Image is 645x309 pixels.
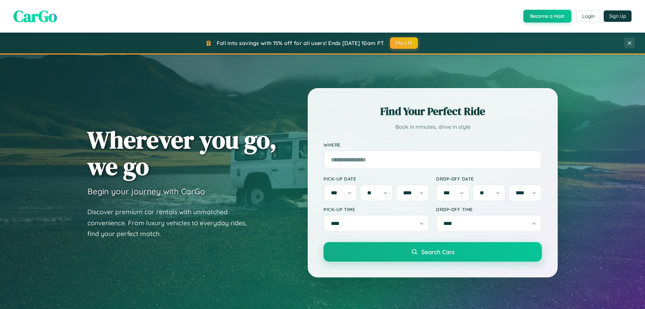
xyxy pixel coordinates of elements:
span: Search Cars [421,248,455,256]
h2: Find Your Perfect Ride [324,104,542,119]
button: Login [576,10,600,22]
span: Fall into savings with 15% off for all users! Ends [DATE] 10am PT. [217,40,385,46]
h3: Begin your journey with CarGo [87,186,205,196]
button: FALL15 [390,37,418,49]
button: Become a Host [523,10,571,23]
label: Drop-off Date [436,176,542,182]
h1: Wherever you go, we go [87,126,277,180]
p: Discover premium car rentals with unmatched convenience. From luxury vehicles to everyday rides, ... [87,206,255,239]
p: Book in minutes, drive in style [324,122,542,132]
button: Sign Up [604,10,632,22]
label: Pick-up Time [324,206,429,212]
span: CarGo [13,5,57,27]
label: Where [324,142,542,148]
label: Drop-off Time [436,206,542,212]
button: Search Cars [324,242,542,262]
label: Pick-up Date [324,176,429,182]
